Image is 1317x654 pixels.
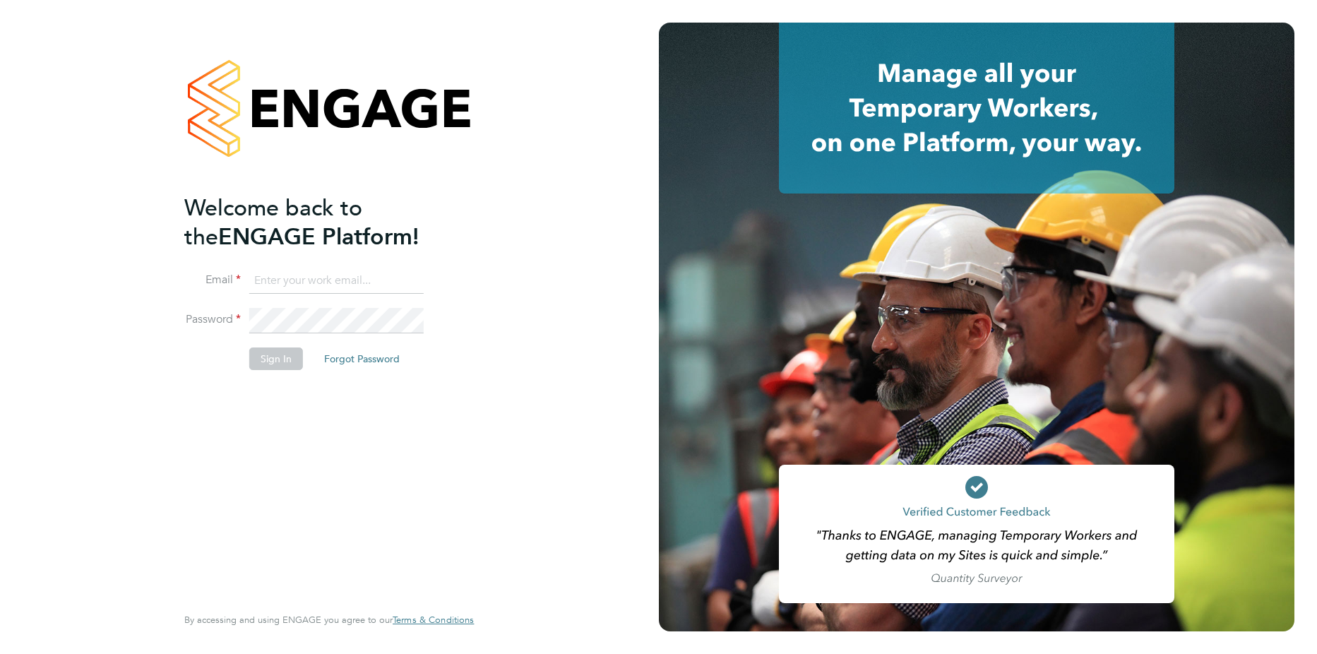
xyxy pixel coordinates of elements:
[184,273,241,287] label: Email
[393,614,474,626] a: Terms & Conditions
[249,268,424,294] input: Enter your work email...
[184,614,474,626] span: By accessing and using ENGAGE you agree to our
[249,347,303,370] button: Sign In
[184,194,460,251] h2: ENGAGE Platform!
[184,312,241,327] label: Password
[313,347,411,370] button: Forgot Password
[184,194,362,251] span: Welcome back to the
